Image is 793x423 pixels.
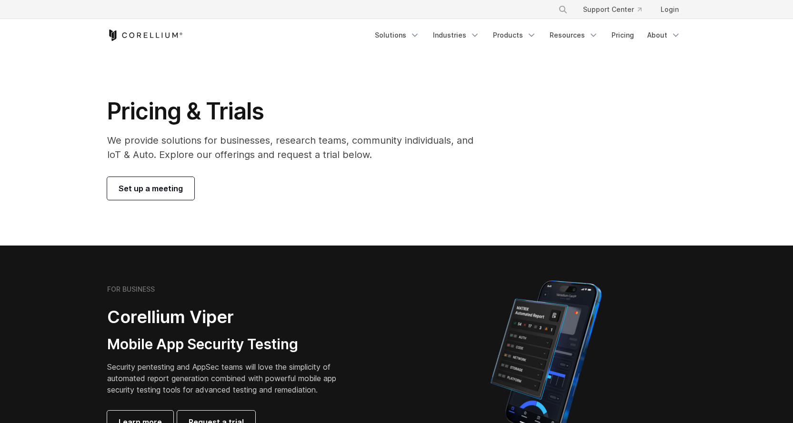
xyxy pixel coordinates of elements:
[487,27,542,44] a: Products
[107,306,351,328] h2: Corellium Viper
[369,27,686,44] div: Navigation Menu
[107,285,155,294] h6: FOR BUSINESS
[547,1,686,18] div: Navigation Menu
[107,97,487,126] h1: Pricing & Trials
[369,27,425,44] a: Solutions
[107,133,487,162] p: We provide solutions for businesses, research teams, community individuals, and IoT & Auto. Explo...
[606,27,640,44] a: Pricing
[107,335,351,354] h3: Mobile App Security Testing
[554,1,572,18] button: Search
[653,1,686,18] a: Login
[427,27,485,44] a: Industries
[107,177,194,200] a: Set up a meeting
[575,1,649,18] a: Support Center
[107,30,183,41] a: Corellium Home
[642,27,686,44] a: About
[544,27,604,44] a: Resources
[107,361,351,395] p: Security pentesting and AppSec teams will love the simplicity of automated report generation comb...
[119,183,183,194] span: Set up a meeting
